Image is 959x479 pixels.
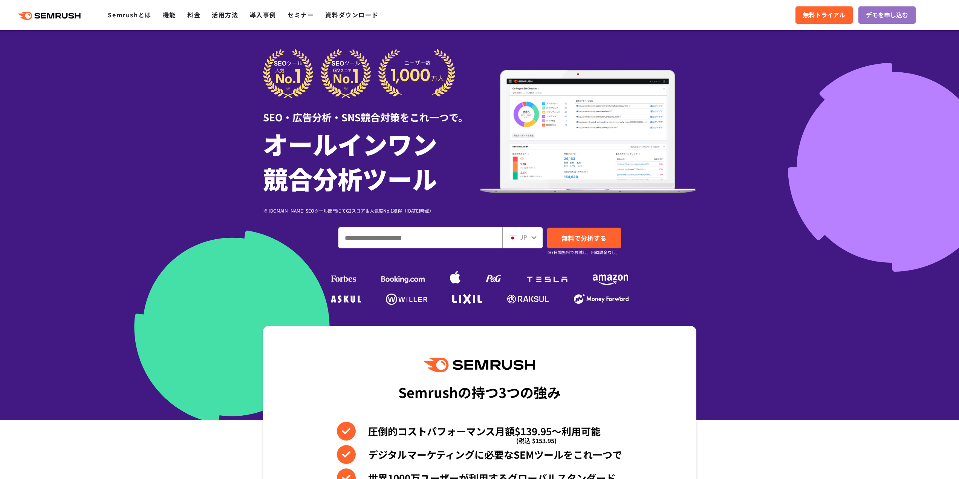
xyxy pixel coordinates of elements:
[212,10,238,19] a: 活用方法
[424,358,535,372] img: Semrush
[250,10,276,19] a: 導入事例
[163,10,176,19] a: 機能
[547,228,621,248] a: 無料で分析する
[520,233,527,242] span: JP
[858,6,916,24] a: デモを申し込む
[263,207,480,214] div: ※ [DOMAIN_NAME] SEOツール部門にてG2スコア＆人気度No.1獲得（[DATE]時点）
[561,233,606,243] span: 無料で分析する
[866,10,908,20] span: デモを申し込む
[795,6,853,24] a: 無料トライアル
[803,10,845,20] span: 無料トライアル
[263,126,480,196] h1: オールインワン 競合分析ツール
[339,228,502,248] input: ドメイン、キーワードまたはURLを入力してください
[108,10,151,19] a: Semrushとは
[516,431,557,450] span: (税込 $153.95)
[288,10,314,19] a: セミナー
[337,445,622,464] li: デジタルマーケティングに必要なSEMツールをこれ一つで
[398,378,561,406] div: Semrushの持つ3つの強み
[187,10,200,19] a: 料金
[325,10,378,19] a: 資料ダウンロード
[547,249,620,256] small: ※7日間無料でお試し。自動課金なし。
[337,422,622,441] li: 圧倒的コストパフォーマンス月額$139.95〜利用可能
[263,98,480,124] div: SEO・広告分析・SNS競合対策をこれ一つで。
